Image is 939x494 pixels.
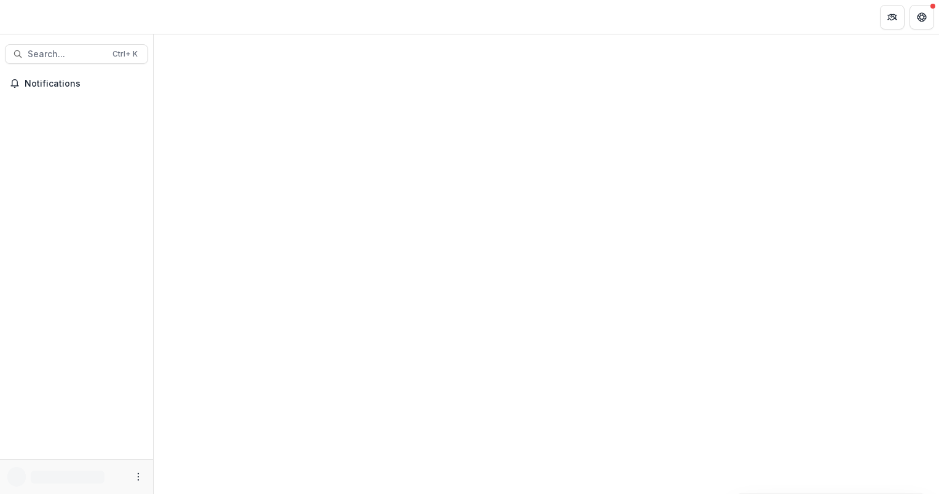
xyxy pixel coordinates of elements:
button: Notifications [5,74,148,93]
div: Ctrl + K [110,47,140,61]
nav: breadcrumb [159,8,211,26]
button: Get Help [910,5,934,29]
span: Notifications [25,79,143,89]
span: Search... [28,49,105,60]
button: Search... [5,44,148,64]
button: Partners [880,5,905,29]
button: More [131,469,146,484]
